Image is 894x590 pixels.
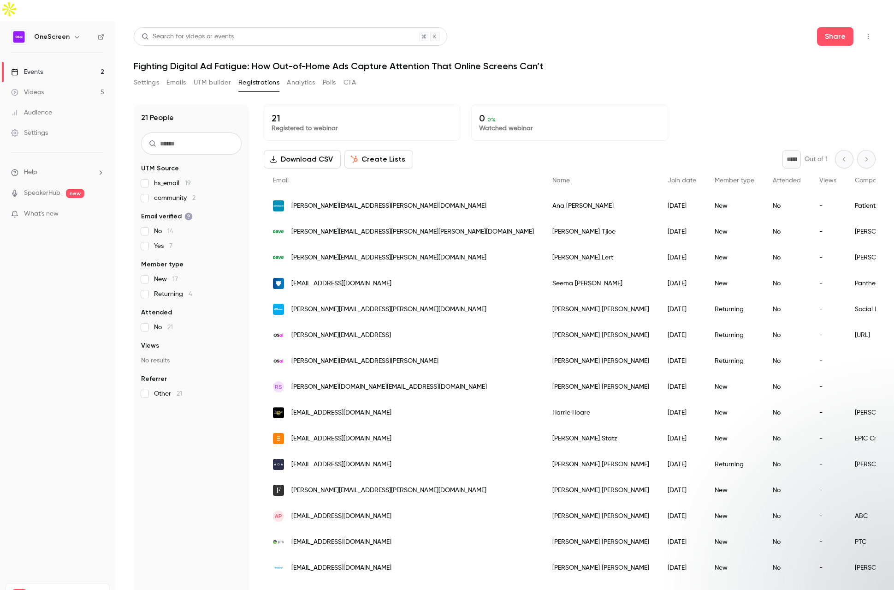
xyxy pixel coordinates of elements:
[273,355,284,367] img: onescreen.ai
[273,200,284,211] img: omc.com
[238,75,279,90] button: Registrations
[291,382,487,392] span: [PERSON_NAME][DOMAIN_NAME][EMAIL_ADDRESS][DOMAIN_NAME]
[273,177,289,184] span: Email
[12,30,26,44] img: OneScreen
[764,374,810,400] div: No
[141,164,179,173] span: UTM Source
[11,108,52,117] div: Audience
[658,426,705,452] div: [DATE]
[189,291,192,297] span: 4
[705,503,764,529] div: New
[11,67,43,77] div: Events
[764,348,810,374] div: No
[668,177,696,184] span: Join date
[291,331,391,340] span: [PERSON_NAME][EMAIL_ADDRESS]
[273,485,284,496] img: faire.com
[543,374,658,400] div: [PERSON_NAME] [PERSON_NAME]
[24,168,37,177] span: Help
[344,150,413,169] button: Create Lists
[543,452,658,477] div: [PERSON_NAME] [PERSON_NAME]
[705,374,764,400] div: New
[66,189,84,198] span: new
[273,278,284,289] img: panther.com
[487,116,496,123] span: 0 %
[291,279,391,289] span: [EMAIL_ADDRESS][DOMAIN_NAME]
[291,356,438,366] span: [PERSON_NAME][EMAIL_ADDRESS][PERSON_NAME]
[273,252,284,263] img: dave.com
[291,460,391,470] span: [EMAIL_ADDRESS][DOMAIN_NAME]
[169,243,172,249] span: 7
[810,374,846,400] div: -
[658,219,705,245] div: [DATE]
[291,434,391,444] span: [EMAIL_ADDRESS][DOMAIN_NAME]
[543,348,658,374] div: [PERSON_NAME] [PERSON_NAME]
[154,241,172,251] span: Yes
[543,555,658,581] div: [PERSON_NAME] [PERSON_NAME]
[273,407,284,418] img: drmartens.com
[172,276,178,283] span: 17
[543,322,658,348] div: [PERSON_NAME] [PERSON_NAME]
[705,219,764,245] div: New
[272,124,452,133] p: Registered to webinar
[705,555,764,581] div: New
[810,426,846,452] div: -
[141,374,167,384] span: Referrer
[764,296,810,322] div: No
[658,348,705,374] div: [DATE]
[543,503,658,529] div: [PERSON_NAME] [PERSON_NAME]
[764,477,810,503] div: No
[773,177,801,184] span: Attended
[810,193,846,219] div: -
[141,356,242,365] p: No results
[34,32,70,42] h6: OneScreen
[543,400,658,426] div: Harrie Hoare
[154,289,192,299] span: Returning
[715,177,754,184] span: Member type
[141,164,242,398] section: facet-groups
[167,324,173,331] span: 21
[658,374,705,400] div: [DATE]
[543,271,658,296] div: Seema [PERSON_NAME]
[24,188,60,198] a: SpeakerHub
[810,477,846,503] div: -
[543,219,658,245] div: [PERSON_NAME] Tjioe
[93,210,104,218] iframe: Noticeable Trigger
[287,75,315,90] button: Analytics
[705,426,764,452] div: New
[705,477,764,503] div: New
[343,75,356,90] button: CTA
[154,389,182,398] span: Other
[141,112,174,123] h1: 21 People
[810,348,846,374] div: -
[764,400,810,426] div: No
[658,503,705,529] div: [DATE]
[658,477,705,503] div: [DATE]
[705,296,764,322] div: Returning
[705,348,764,374] div: Returning
[141,212,193,221] span: Email verified
[291,305,486,314] span: [PERSON_NAME][EMAIL_ADDRESS][PERSON_NAME][DOMAIN_NAME]
[167,228,173,235] span: 14
[764,245,810,271] div: No
[291,512,391,521] span: [EMAIL_ADDRESS][DOMAIN_NAME]
[810,219,846,245] div: -
[177,391,182,397] span: 21
[154,323,173,332] span: No
[764,452,810,477] div: No
[705,529,764,555] div: New
[764,503,810,529] div: No
[273,433,284,444] img: epiccreative.com
[141,260,184,269] span: Member type
[764,271,810,296] div: No
[658,245,705,271] div: [DATE]
[154,179,191,188] span: hs_email
[134,75,159,90] button: Settings
[134,60,876,72] h1: Fighting Digital Ad Fatigue: How Out-of-Home Ads Capture Attention That Online Screens Can’t
[543,193,658,219] div: Ana [PERSON_NAME]
[154,193,195,203] span: community
[273,540,284,544] img: ptc.com
[291,563,391,573] span: [EMAIL_ADDRESS][DOMAIN_NAME]
[154,227,173,236] span: No
[291,227,534,237] span: [PERSON_NAME][EMAIL_ADDRESS][PERSON_NAME][PERSON_NAME][DOMAIN_NAME]
[24,209,59,219] span: What's new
